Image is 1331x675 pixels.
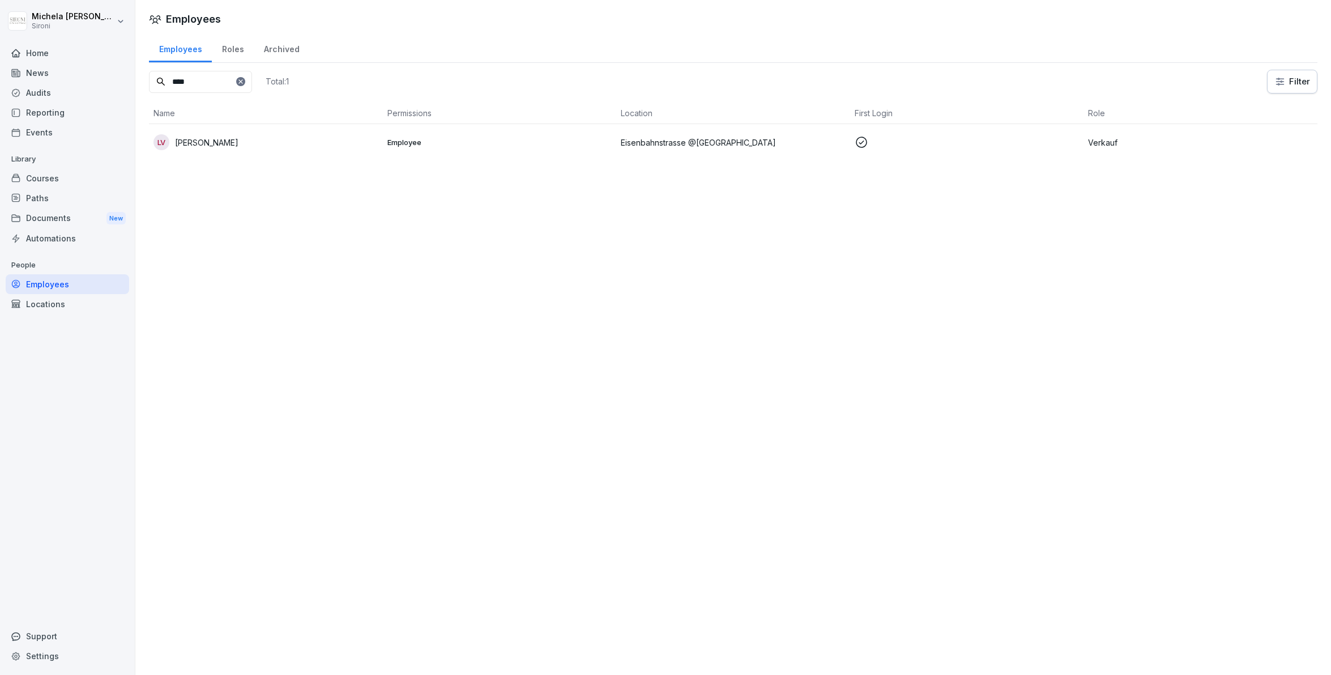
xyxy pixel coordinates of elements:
[6,122,129,142] a: Events
[383,103,617,124] th: Permissions
[6,646,129,666] a: Settings
[6,208,129,229] a: DocumentsNew
[175,137,238,148] p: [PERSON_NAME]
[387,137,612,147] p: Employee
[106,212,126,225] div: New
[6,626,129,646] div: Support
[6,103,129,122] a: Reporting
[6,83,129,103] a: Audits
[6,274,129,294] a: Employees
[6,294,129,314] a: Locations
[6,228,129,248] a: Automations
[266,76,289,87] p: Total: 1
[149,33,212,62] a: Employees
[621,137,846,148] p: Eisenbahnstrasse @[GEOGRAPHIC_DATA]
[6,150,129,168] p: Library
[6,63,129,83] a: News
[6,168,129,188] a: Courses
[6,188,129,208] a: Paths
[1268,70,1317,93] button: Filter
[1088,137,1313,148] p: Verkauf
[153,134,169,150] div: LV
[212,33,254,62] a: Roles
[6,43,129,63] a: Home
[32,12,114,22] p: Michela [PERSON_NAME]
[254,33,309,62] a: Archived
[1083,103,1317,124] th: Role
[850,103,1084,124] th: First Login
[32,22,114,30] p: Sironi
[166,11,221,27] h1: Employees
[1274,76,1310,87] div: Filter
[149,103,383,124] th: Name
[6,256,129,274] p: People
[616,103,850,124] th: Location
[6,208,129,229] div: Documents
